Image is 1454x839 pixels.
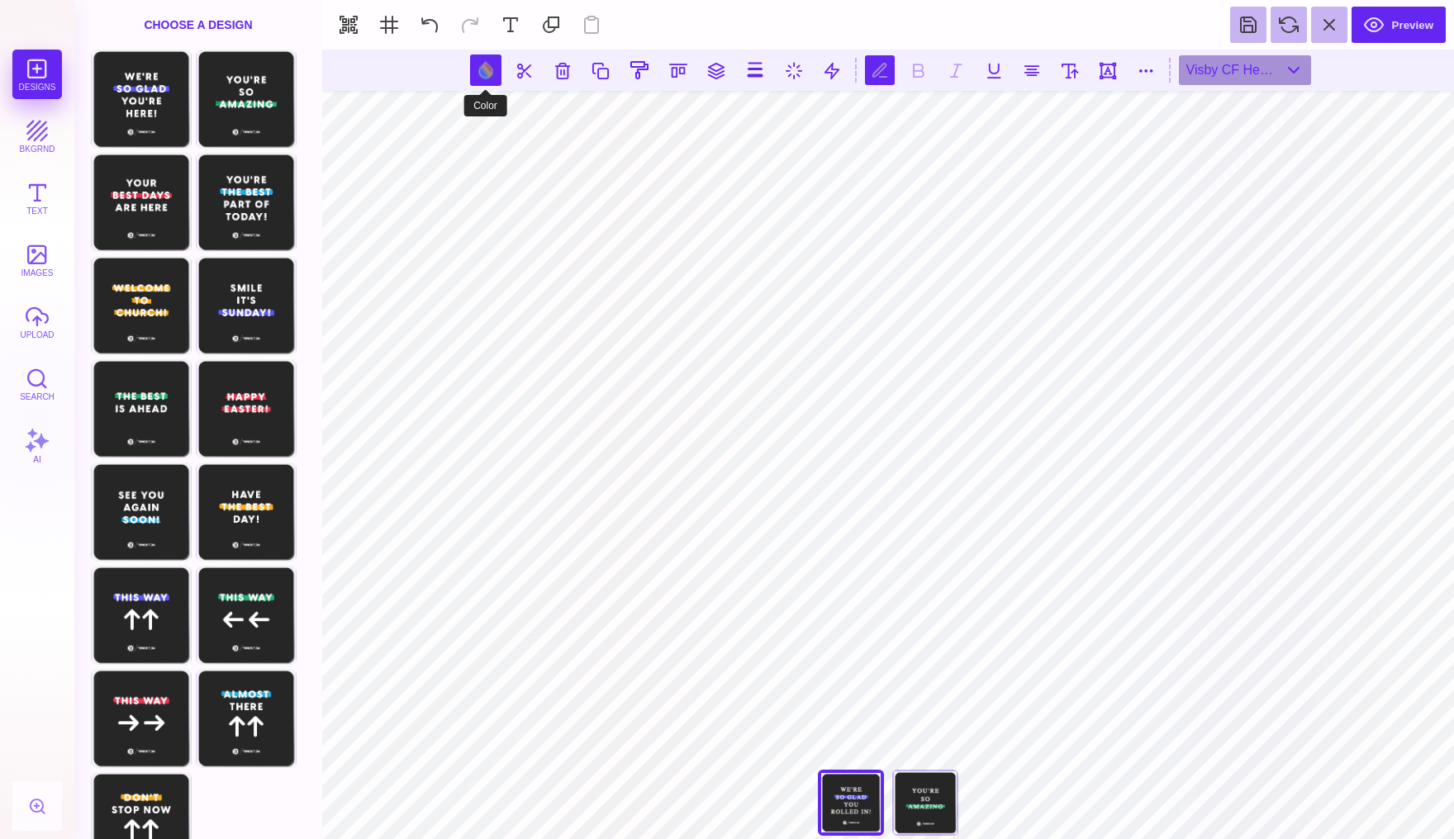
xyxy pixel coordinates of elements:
[1352,7,1446,43] button: Preview
[12,297,62,347] button: upload
[12,359,62,409] button: Search
[12,111,62,161] button: bkgrnd
[12,235,62,285] button: images
[12,421,62,471] button: AI
[12,173,62,223] button: Text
